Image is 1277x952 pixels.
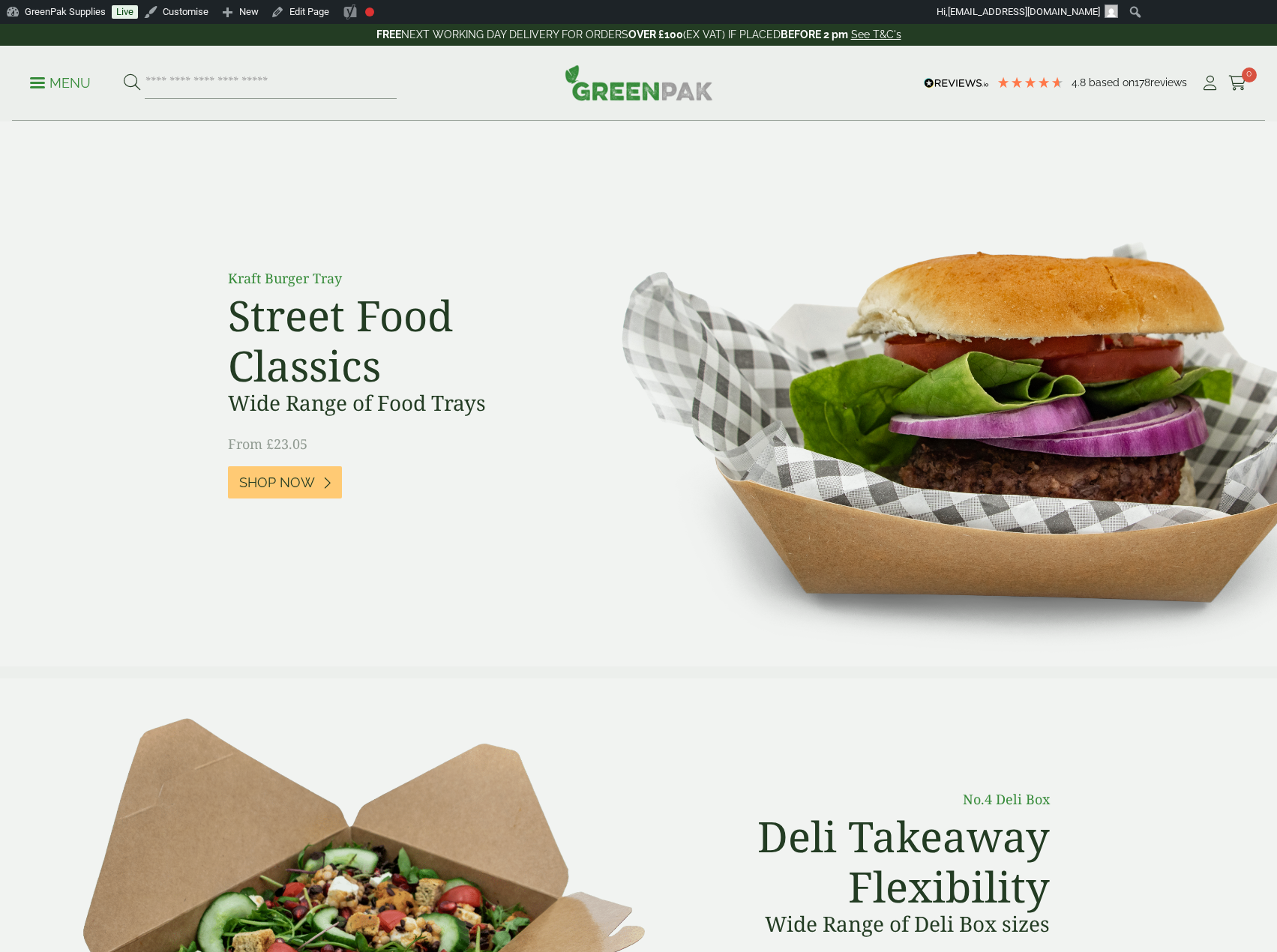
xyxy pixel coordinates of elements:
span: 178 [1135,76,1150,88]
span: reviews [1150,76,1187,88]
h3: Wide Range of Food Trays [228,391,565,416]
img: GreenPak Supplies [565,64,713,100]
a: Live [112,5,138,19]
strong: FREE [376,28,401,40]
p: Kraft Burger Tray [228,268,565,289]
span: Shop Now [239,475,315,491]
p: No.4 Deli Box [722,789,1049,810]
span: [EMAIL_ADDRESS][DOMAIN_NAME] [948,6,1100,17]
i: Cart [1228,76,1247,91]
span: Based on [1089,76,1135,88]
span: 4.8 [1072,76,1089,88]
p: Menu [30,74,91,92]
i: My Account [1201,76,1219,91]
a: 0 [1228,72,1247,94]
h3: Wide Range of Deli Box sizes [722,912,1049,937]
img: REVIEWS.io [924,78,989,88]
a: Menu [30,74,91,89]
h2: Deli Takeaway Flexibility [722,811,1049,912]
strong: OVER £100 [628,28,683,40]
span: 0 [1242,67,1257,82]
img: Street Food Classics [574,121,1277,666]
div: Focus keyphrase not set [365,7,374,16]
div: 4.78 Stars [997,76,1064,89]
span: From £23.05 [228,435,307,453]
a: See T&C's [851,28,901,40]
h2: Street Food Classics [228,290,565,391]
strong: BEFORE 2 pm [781,28,848,40]
a: Shop Now [228,466,342,498]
